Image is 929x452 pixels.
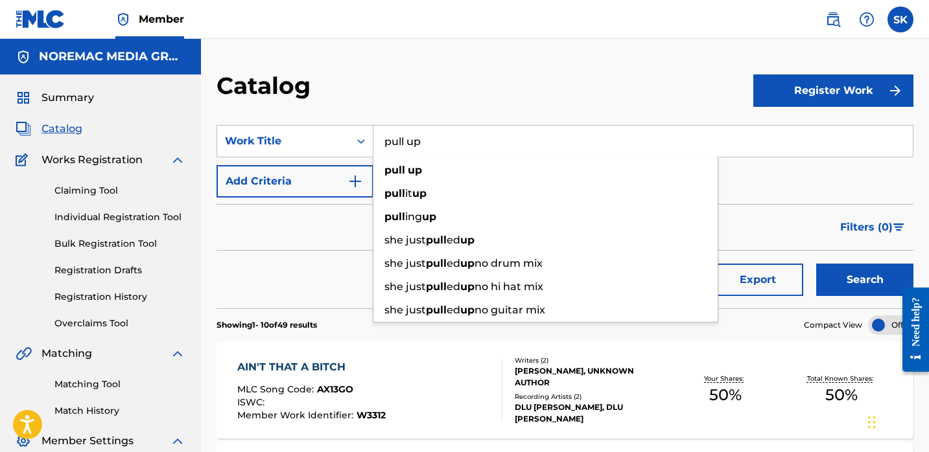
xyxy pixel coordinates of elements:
[832,211,913,243] button: Filters (0)
[237,409,357,421] span: Member Work Identifier :
[54,210,185,224] a: Individual Registration Tool
[16,10,65,28] img: MLC Logo
[217,165,373,198] button: Add Criteria
[864,390,929,452] iframe: Chat Widget
[54,290,185,304] a: Registration History
[16,121,82,137] a: CatalogCatalog
[16,346,32,361] img: Matching
[115,12,131,27] img: Top Rightsholder
[515,401,668,425] div: DLU [PERSON_NAME], DLU [PERSON_NAME]
[217,319,317,331] p: Showing 1 - 10 of 49 results
[868,403,876,442] div: Drag
[405,210,422,223] span: ing
[16,121,31,137] img: Catalog
[840,220,893,235] span: Filters ( 0 )
[384,280,426,293] span: she just
[41,152,143,168] span: Works Registration
[447,257,460,269] span: ed
[475,257,543,269] span: no drum mix
[447,280,460,293] span: ed
[704,374,747,383] p: Your Shares:
[41,433,134,449] span: Member Settings
[825,12,841,27] img: search
[460,257,475,269] strong: up
[515,392,668,401] div: Recording Artists ( 2 )
[460,304,475,316] strong: up
[347,174,363,189] img: 9d2ae6d4665cec9f34b9.svg
[447,304,460,316] span: ed
[408,164,422,176] strong: up
[709,383,742,407] span: 50 %
[384,257,426,269] span: she just
[753,74,913,107] button: Register Work
[16,49,31,65] img: Accounts
[384,187,405,199] strong: pull
[475,304,545,316] span: no guitar mix
[217,125,913,308] form: Search Form
[816,264,913,296] button: Search
[16,152,32,168] img: Works Registration
[804,319,862,331] span: Compact View
[422,210,436,223] strong: up
[54,184,185,198] a: Claiming Tool
[16,433,31,449] img: Member Settings
[515,365,668,389] div: [PERSON_NAME], UNKNOWN AUTHOR
[39,49,185,64] h5: NOREMAC MEDIA GROUP
[237,383,317,395] span: MLC Song Code :
[807,374,876,383] p: Total Known Shares:
[16,90,31,106] img: Summary
[426,257,447,269] strong: pull
[412,187,427,199] strong: up
[54,237,185,251] a: Bulk Registration Tool
[460,234,475,246] strong: up
[888,83,903,98] img: f7272a7cc735f4ea7f67.svg
[515,356,668,365] div: Writers ( 2 )
[170,433,185,449] img: expand
[217,341,913,438] a: AIN'T THAT A BITCHMLC Song Code:AX13GOISWC:Member Work Identifier:W3312Writers (2)[PERSON_NAME], ...
[41,90,94,106] span: Summary
[712,264,803,296] button: Export
[357,409,386,421] span: W3312
[820,6,846,32] a: Public Search
[384,304,426,316] span: she just
[16,90,94,106] a: SummarySummary
[384,234,426,246] span: she just
[170,346,185,361] img: expand
[54,317,185,330] a: Overclaims Tool
[854,6,880,32] div: Help
[426,304,447,316] strong: pull
[825,383,858,407] span: 50 %
[54,378,185,391] a: Matching Tool
[237,359,386,375] div: AIN'T THAT A BITCH
[460,280,475,293] strong: up
[384,164,405,176] strong: pull
[426,280,447,293] strong: pull
[384,210,405,223] strong: pull
[888,6,913,32] div: User Menu
[893,278,929,382] iframe: Resource Center
[41,121,82,137] span: Catalog
[54,404,185,418] a: Match History
[405,187,412,199] span: it
[893,223,904,231] img: filter
[475,280,543,293] span: no hi hat mix
[317,383,353,395] span: AX13GO
[225,133,342,149] div: Work Title
[54,264,185,277] a: Registration Drafts
[447,234,460,246] span: ed
[41,346,92,361] span: Matching
[237,396,268,408] span: ISWC :
[217,71,317,100] h2: Catalog
[426,234,447,246] strong: pull
[170,152,185,168] img: expand
[859,12,875,27] img: help
[139,12,184,27] span: Member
